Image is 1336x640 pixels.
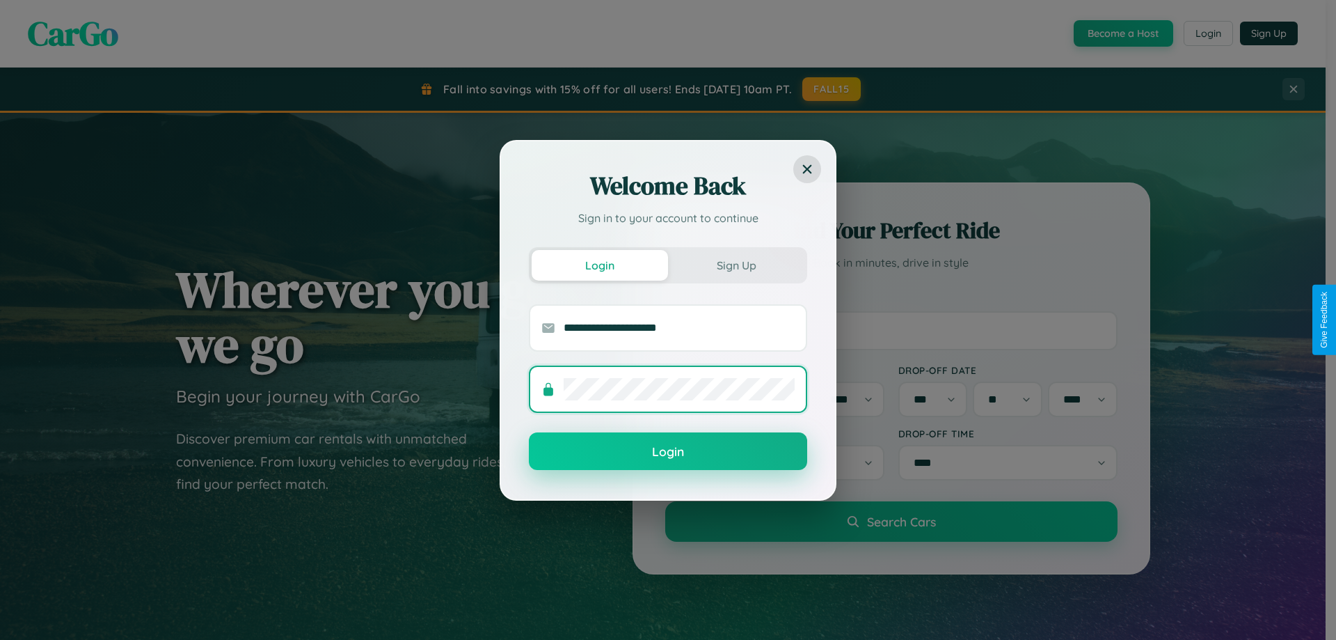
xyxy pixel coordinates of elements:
button: Login [529,432,807,470]
div: Give Feedback [1319,292,1329,348]
button: Sign Up [668,250,804,281]
button: Login [532,250,668,281]
p: Sign in to your account to continue [529,210,807,226]
h2: Welcome Back [529,169,807,203]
